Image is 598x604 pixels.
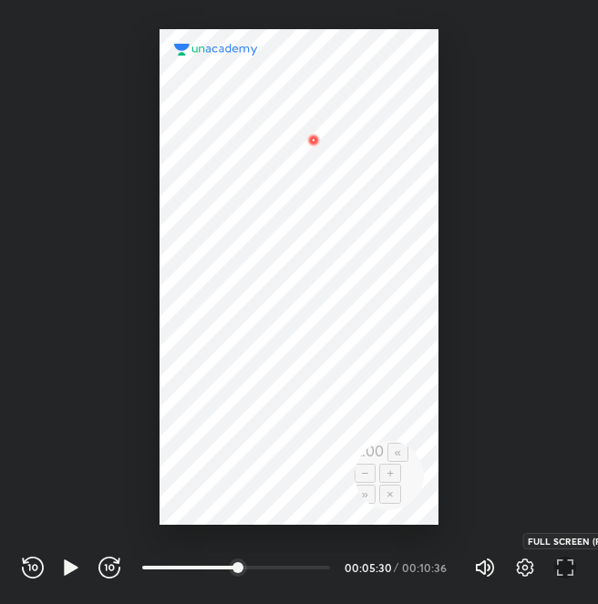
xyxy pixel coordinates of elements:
[345,562,390,573] div: 00:05:30
[174,44,258,56] img: logo.2a7e12a2.svg
[303,129,325,151] img: wMgqJGBwKWe8AAAAABJRU5ErkJggg==
[402,562,452,573] div: 00:10:36
[394,562,398,573] div: /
